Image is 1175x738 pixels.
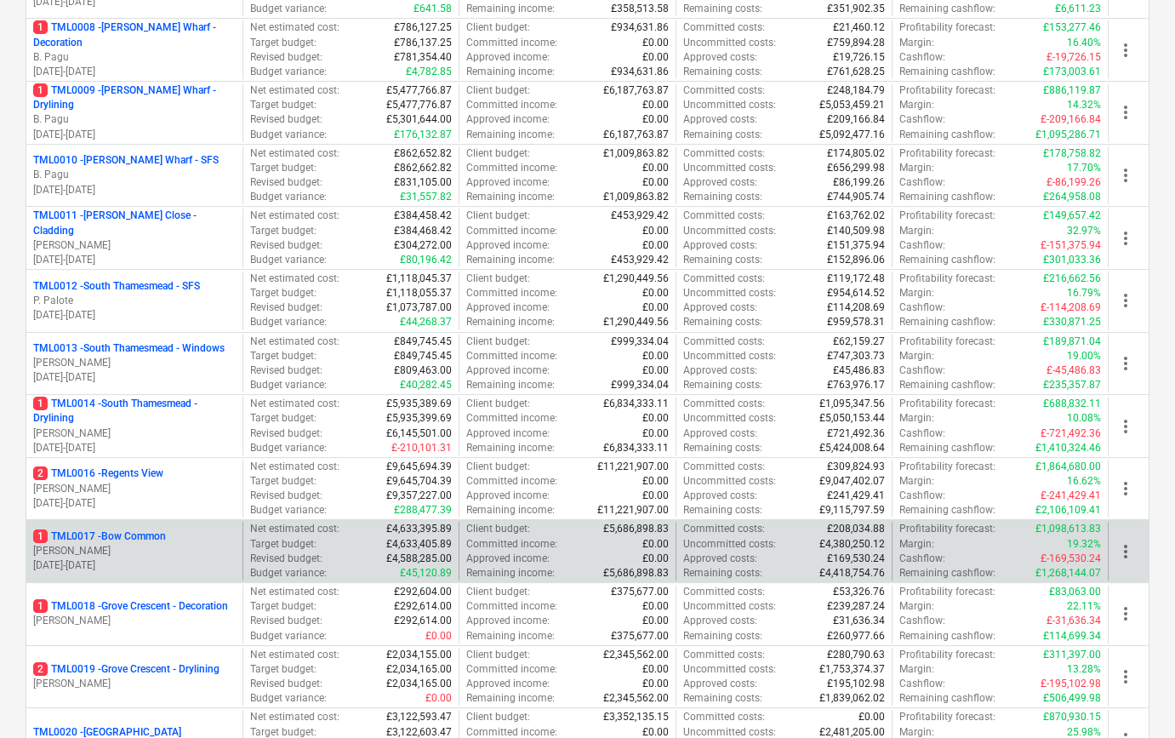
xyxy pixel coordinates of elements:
[394,146,452,161] p: £862,652.82
[603,83,669,98] p: £6,187,763.87
[642,224,669,238] p: £0.00
[827,272,885,286] p: £119,172.48
[642,411,669,426] p: £0.00
[466,378,555,392] p: Remaining income :
[611,209,669,223] p: £453,929.42
[1041,112,1101,127] p: £-209,166.84
[33,341,236,385] div: TML0013 -South Thamesmead - Windows[PERSON_NAME][DATE]-[DATE]
[466,441,555,455] p: Remaining income :
[899,426,945,441] p: Cashflow :
[33,253,236,267] p: [DATE] - [DATE]
[33,341,225,356] p: TML0013 - South Thamesmead - Windows
[1041,426,1101,441] p: £-721,492.36
[899,50,945,65] p: Cashflow :
[250,224,317,238] p: Target budget :
[899,209,995,223] p: Profitability forecast :
[394,175,452,190] p: £831,105.00
[683,128,762,142] p: Remaining costs :
[250,238,322,253] p: Revised budget :
[466,128,555,142] p: Remaining income :
[827,253,885,267] p: £152,896.06
[33,662,48,676] span: 2
[1115,165,1136,186] span: more_vert
[827,2,885,16] p: £351,902.35
[466,363,550,378] p: Approved income :
[683,411,776,426] p: Uncommitted costs :
[400,378,452,392] p: £40,282.45
[597,460,669,474] p: £11,221,907.00
[603,441,669,455] p: £6,834,333.11
[466,175,550,190] p: Approved income :
[833,20,885,35] p: £21,460.12
[642,98,669,112] p: £0.00
[1115,40,1136,60] span: more_vert
[400,253,452,267] p: £80,196.42
[33,168,236,182] p: B. Pagu
[33,209,236,237] p: TML0011 - [PERSON_NAME] Close - Cladding
[33,209,236,267] div: TML0011 -[PERSON_NAME] Close - Cladding[PERSON_NAME][DATE]-[DATE]
[683,98,776,112] p: Uncommitted costs :
[414,2,452,16] p: £641.58
[466,190,555,204] p: Remaining income :
[642,112,669,127] p: £0.00
[33,128,236,142] p: [DATE] - [DATE]
[250,315,327,329] p: Budget variance :
[250,112,322,127] p: Revised budget :
[394,335,452,349] p: £849,745.45
[827,190,885,204] p: £744,905.74
[683,315,762,329] p: Remaining costs :
[33,397,48,410] span: 1
[1067,411,1101,426] p: 10.08%
[466,112,550,127] p: Approved income :
[1115,228,1136,249] span: more_vert
[466,98,557,112] p: Committed income :
[683,83,765,98] p: Committed costs :
[250,65,327,79] p: Budget variance :
[466,300,550,315] p: Approved income :
[1043,253,1101,267] p: £301,033.36
[1090,656,1175,738] iframe: Chat Widget
[1041,238,1101,253] p: £-151,375.94
[642,363,669,378] p: £0.00
[603,128,669,142] p: £6,187,763.87
[683,300,757,315] p: Approved costs :
[466,349,557,363] p: Committed income :
[33,397,236,455] div: 1TML0014 -South Thamesmead - Drylining[PERSON_NAME][DATE]-[DATE]
[33,308,236,323] p: [DATE] - [DATE]
[466,335,530,349] p: Client budget :
[611,335,669,349] p: £999,334.04
[899,272,995,286] p: Profitability forecast :
[1047,363,1101,378] p: £-45,486.83
[1115,416,1136,437] span: more_vert
[466,397,530,411] p: Client budget :
[33,83,236,142] div: 1TML0009 -[PERSON_NAME] Wharf - DryliningB. Pagu[DATE]-[DATE]
[386,426,452,441] p: £6,145,501.00
[250,20,339,35] p: Net estimated cost :
[394,20,452,35] p: £786,127.25
[250,286,317,300] p: Target budget :
[611,65,669,79] p: £934,631.86
[683,441,762,455] p: Remaining costs :
[683,175,757,190] p: Approved costs :
[250,349,317,363] p: Target budget :
[1115,478,1136,499] span: more_vert
[391,441,452,455] p: £-210,101.31
[827,460,885,474] p: £309,824.93
[1047,175,1101,190] p: £-86,199.26
[611,253,669,267] p: £453,929.42
[33,677,236,691] p: [PERSON_NAME]
[603,315,669,329] p: £1,290,449.56
[394,209,452,223] p: £384,458.42
[642,175,669,190] p: £0.00
[386,112,452,127] p: £5,301,644.00
[833,335,885,349] p: £62,159.27
[1115,604,1136,624] span: more_vert
[400,190,452,204] p: £31,557.82
[33,599,228,614] p: TML0018 - Grove Crescent - Decoration
[683,209,765,223] p: Committed costs :
[33,279,236,323] div: TML0012 -South Thamesmead - SFSP. Palote[DATE]-[DATE]
[899,253,995,267] p: Remaining cashflow :
[899,224,934,238] p: Margin :
[827,300,885,315] p: £114,208.69
[683,238,757,253] p: Approved costs :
